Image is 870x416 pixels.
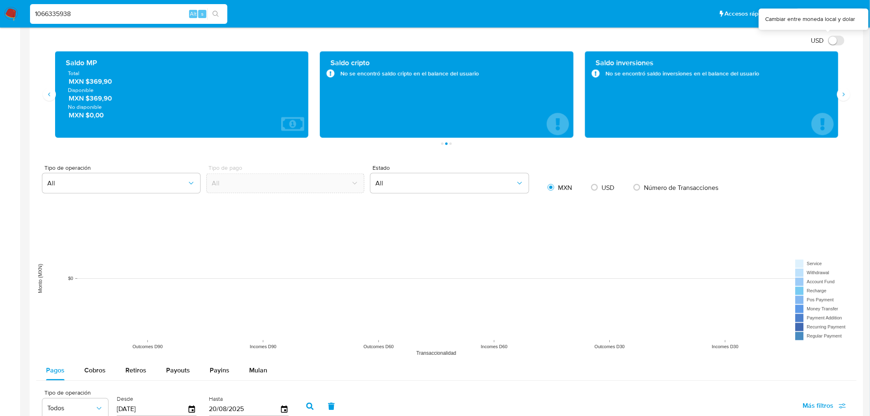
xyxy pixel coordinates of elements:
[207,8,224,20] button: search-icon
[190,10,197,18] span: Alt
[201,10,204,18] span: s
[30,9,227,19] input: Buscar usuario o caso...
[766,16,856,24] div: Cambiar entre moneda local y dolar
[725,9,771,18] span: Accesos rápidos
